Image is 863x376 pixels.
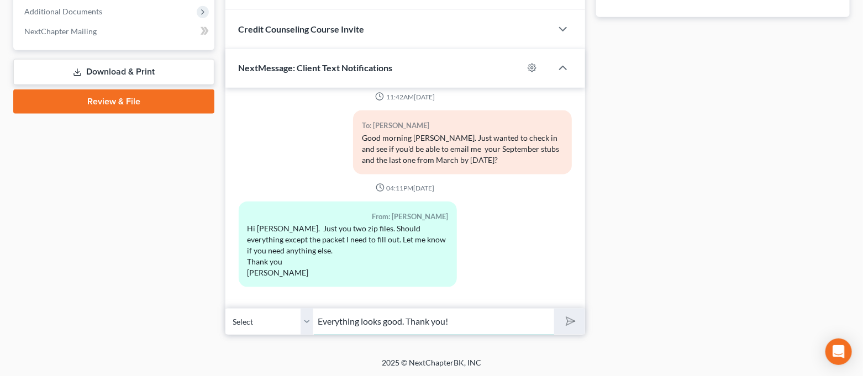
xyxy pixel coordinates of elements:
[239,62,393,73] span: NextMessage: Client Text Notifications
[248,223,448,278] div: Hi [PERSON_NAME]. Just you two zip files. Should everything except the packet I need to fill out....
[314,308,555,335] input: Say something...
[13,89,214,114] a: Review & File
[362,119,562,132] div: To: [PERSON_NAME]
[239,183,572,193] div: 04:11PM[DATE]
[13,59,214,85] a: Download & Print
[362,133,562,166] div: Good morning [PERSON_NAME]. Just wanted to check in and see if you'd be able to email me your Sep...
[15,22,214,41] a: NextChapter Mailing
[239,24,365,34] span: Credit Counseling Course Invite
[24,7,102,16] span: Additional Documents
[24,27,97,36] span: NextChapter Mailing
[239,92,572,102] div: 11:42AM[DATE]
[825,338,852,365] div: Open Intercom Messenger
[248,210,448,223] div: From: [PERSON_NAME]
